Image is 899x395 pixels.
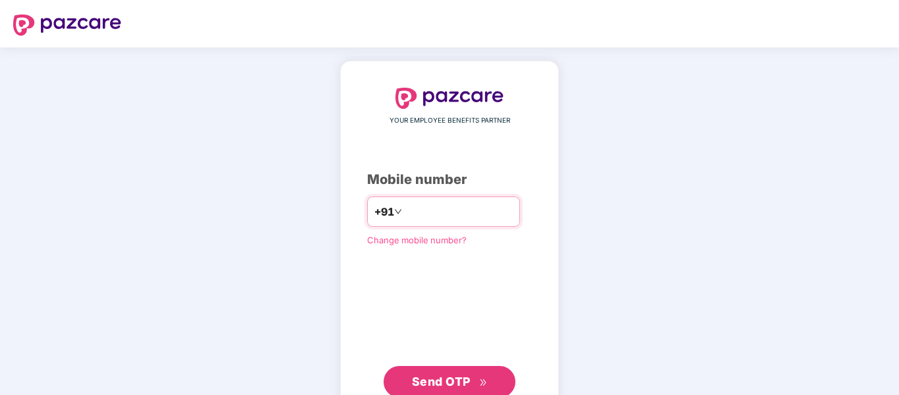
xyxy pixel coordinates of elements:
[374,204,394,220] span: +91
[395,88,504,109] img: logo
[479,379,488,387] span: double-right
[412,375,471,388] span: Send OTP
[390,115,510,126] span: YOUR EMPLOYEE BENEFITS PARTNER
[394,208,402,216] span: down
[13,15,121,36] img: logo
[367,235,467,245] a: Change mobile number?
[367,169,532,190] div: Mobile number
